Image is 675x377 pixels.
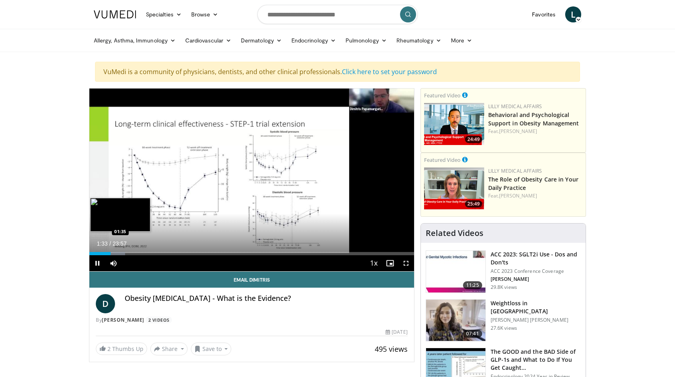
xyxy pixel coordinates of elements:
button: Mute [105,255,121,271]
a: [PERSON_NAME] [499,192,537,199]
span: 25:49 [465,200,482,208]
button: Enable picture-in-picture mode [382,255,398,271]
div: [DATE] [386,329,407,336]
a: Endocrinology [287,32,341,48]
a: Lilly Medical Affairs [488,167,542,174]
div: Progress Bar [89,252,414,255]
button: Playback Rate [366,255,382,271]
img: VuMedi Logo [94,10,136,18]
a: Pulmonology [341,32,392,48]
span: 2 [107,345,111,353]
p: 27.6K views [491,325,517,331]
a: [PERSON_NAME] [102,317,144,323]
button: Save to [191,343,232,355]
a: More [446,32,477,48]
a: Click here to set your password [342,67,437,76]
a: 11:25 ACC 2023: SGLT2i Use - Dos and Don'ts ACC 2023 Conference Coverage [PERSON_NAME] 29.8K views [426,250,581,293]
a: [PERSON_NAME] [499,128,537,135]
span: 1:33 [97,240,107,247]
span: 07:41 [463,330,482,338]
img: 9983fed1-7565-45be-8934-aef1103ce6e2.150x105_q85_crop-smart_upscale.jpg [426,300,485,341]
button: Pause [89,255,105,271]
small: Featured Video [424,156,461,163]
a: 2 Videos [146,317,172,323]
a: Rheumatology [392,32,446,48]
a: L [565,6,581,22]
h4: Obesity [MEDICAL_DATA] - What is the Evidence? [125,294,408,303]
button: Fullscreen [398,255,414,271]
div: By [96,317,408,324]
span: 23:57 [113,240,127,247]
div: VuMedi is a community of physicians, dentists, and other clinical professionals. [95,62,580,82]
a: Specialties [141,6,186,22]
img: 9258cdf1-0fbf-450b-845f-99397d12d24a.150x105_q85_crop-smart_upscale.jpg [426,251,485,292]
p: [PERSON_NAME] [491,276,581,282]
h4: Related Videos [426,228,483,238]
a: Email Dimitris [89,272,414,288]
button: Share [150,343,188,355]
img: ba3304f6-7838-4e41-9c0f-2e31ebde6754.png.150x105_q85_crop-smart_upscale.png [424,103,484,145]
h3: Weightloss in [GEOGRAPHIC_DATA] [491,299,581,315]
span: / [109,240,111,247]
a: Allergy, Asthma, Immunology [89,32,180,48]
a: Dermatology [236,32,287,48]
p: ACC 2023 Conference Coverage [491,268,581,274]
a: The Role of Obesity Care in Your Daily Practice [488,175,578,192]
a: 24:49 [424,103,484,145]
div: Feat. [488,128,582,135]
a: Lilly Medical Affairs [488,103,542,110]
p: [PERSON_NAME] [PERSON_NAME] [491,317,581,323]
a: Behavioral and Psychological Support in Obesity Management [488,111,579,127]
img: e1208b6b-349f-4914-9dd7-f97803bdbf1d.png.150x105_q85_crop-smart_upscale.png [424,167,484,210]
div: Feat. [488,192,582,200]
span: 11:25 [463,281,482,289]
video-js: Video Player [89,89,414,272]
a: 07:41 Weightloss in [GEOGRAPHIC_DATA] [PERSON_NAME] [PERSON_NAME] 27.6K views [426,299,581,342]
p: 29.8K views [491,284,517,290]
a: 25:49 [424,167,484,210]
small: Featured Video [424,92,461,99]
span: 495 views [375,344,408,354]
a: D [96,294,115,313]
input: Search topics, interventions [257,5,418,24]
a: 2 Thumbs Up [96,343,147,355]
span: 24:49 [465,136,482,143]
a: Cardiovascular [180,32,236,48]
a: Favorites [527,6,560,22]
a: Browse [186,6,223,22]
h3: ACC 2023: SGLT2i Use - Dos and Don'ts [491,250,581,266]
img: image.jpeg [90,198,150,232]
h3: The GOOD and the BAD Side of GLP-1s and What to Do If You Get Caught… [491,348,581,372]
